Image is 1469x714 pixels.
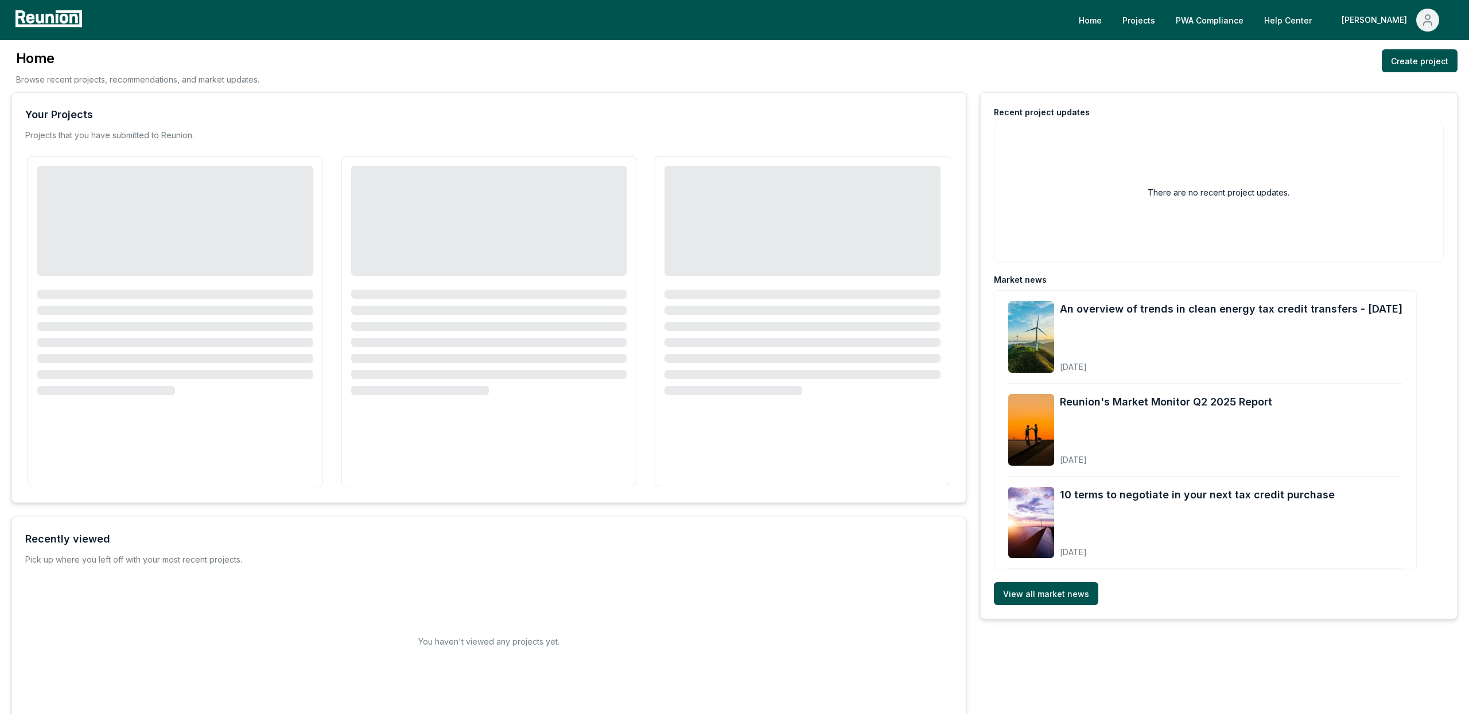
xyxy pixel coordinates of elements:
a: View all market news [994,582,1098,605]
a: Projects [1113,9,1164,32]
a: 10 terms to negotiate in your next tax credit purchase [1060,487,1335,503]
p: Browse recent projects, recommendations, and market updates. [16,73,259,85]
img: An overview of trends in clean energy tax credit transfers - August 2025 [1008,301,1054,373]
div: Recently viewed [25,531,110,547]
div: [DATE] [1060,353,1402,373]
div: [PERSON_NAME] [1342,9,1412,32]
a: PWA Compliance [1167,9,1253,32]
img: 10 terms to negotiate in your next tax credit purchase [1008,487,1054,559]
div: [DATE] [1060,538,1335,558]
button: [PERSON_NAME] [1332,9,1448,32]
h2: You haven't viewed any projects yet. [418,635,559,647]
nav: Main [1070,9,1458,32]
div: [DATE] [1060,446,1272,466]
h2: There are no recent project updates. [1148,186,1289,198]
a: An overview of trends in clean energy tax credit transfers - [DATE] [1060,301,1402,317]
div: Market news [994,274,1047,286]
h3: Home [16,49,259,68]
a: Help Center [1255,9,1321,32]
div: Recent project updates [994,107,1090,118]
a: Reunion's Market Monitor Q2 2025 Report [1060,394,1272,410]
img: Reunion's Market Monitor Q2 2025 Report [1008,394,1054,466]
div: Pick up where you left off with your most recent projects. [25,554,242,565]
a: Home [1070,9,1111,32]
a: Create project [1382,49,1458,72]
div: Your Projects [25,107,93,123]
p: Projects that you have submitted to Reunion. [25,130,194,141]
